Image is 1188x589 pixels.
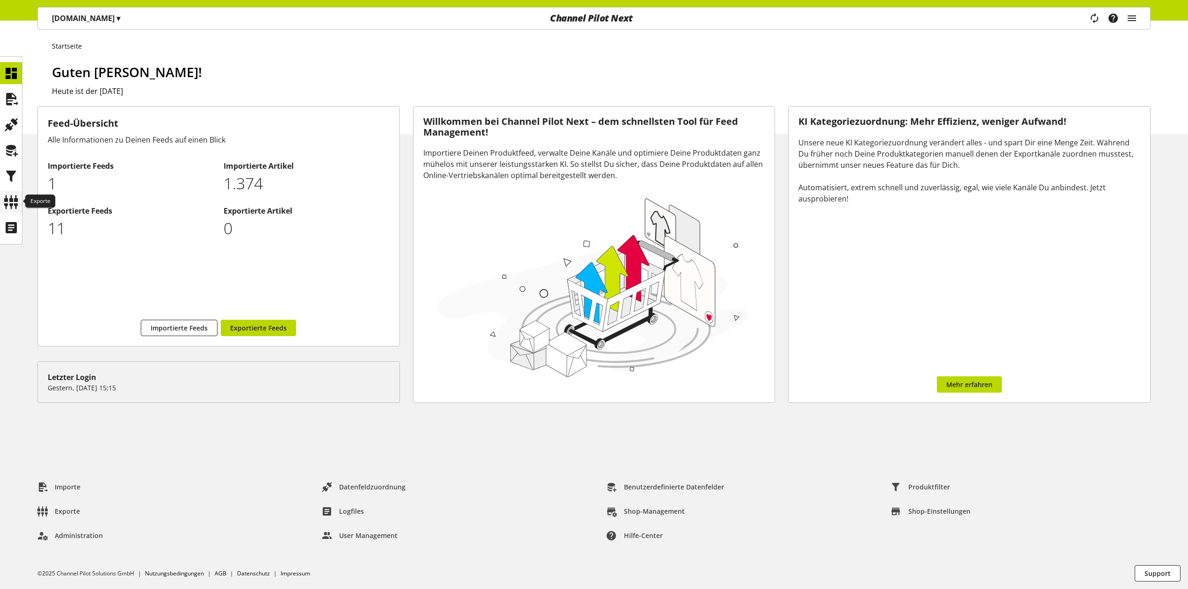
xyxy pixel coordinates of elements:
a: Exportierte Feeds [221,320,296,336]
div: Alle Informationen zu Deinen Feeds auf einen Blick [48,134,390,145]
span: Hilfe-Center [624,531,663,540]
li: ©2025 Channel Pilot Solutions GmbH [37,569,145,578]
button: Support [1135,565,1181,582]
span: User Management [339,531,398,540]
a: Administration [30,527,110,544]
p: 1374 [224,172,390,195]
span: Shop-Management [624,506,685,516]
a: Produktfilter [884,479,957,496]
a: Exporte [30,503,87,520]
h2: Importierte Artikel [224,160,390,172]
p: 11 [48,216,214,240]
span: Support [1145,568,1171,578]
a: Datenfeldzuordnung [314,479,413,496]
h3: Feed-Übersicht [48,116,390,130]
span: Produktfilter [908,482,950,492]
a: Nutzungsbedingungen [145,569,204,577]
span: Importe [55,482,80,492]
a: Importierte Feeds [141,320,217,336]
nav: main navigation [37,7,1151,29]
h2: Exportierte Artikel [224,205,390,216]
a: Shop-Management [599,503,692,520]
a: Importe [30,479,88,496]
p: 1 [48,172,214,195]
span: ▾ [116,13,120,23]
p: Gestern, [DATE] 15:15 [48,383,390,393]
span: Guten [PERSON_NAME]! [52,63,202,81]
span: Exportierte Feeds [230,323,287,333]
span: Datenfeldzuordnung [339,482,406,492]
a: Mehr erfahren [937,376,1002,393]
a: Hilfe-Center [599,527,670,544]
h2: Heute ist der [DATE] [52,86,1151,97]
a: Logfiles [314,503,371,520]
a: Shop-Einstellungen [884,503,978,520]
h2: Importierte Feeds [48,160,214,172]
a: Benutzerdefinierte Datenfelder [599,479,732,496]
div: Unsere neue KI Kategoriezuordnung verändert alles - und spart Dir eine Menge Zeit. Während Du frü... [798,137,1140,204]
div: Letzter Login [48,372,390,383]
span: Exporte [55,506,80,516]
p: [DOMAIN_NAME] [52,13,120,24]
span: Mehr erfahren [946,380,992,389]
a: User Management [314,527,405,544]
img: 78e1b9dcff1e8392d83655fcfc870417.svg [433,193,753,381]
span: Importierte Feeds [151,323,208,333]
a: Datenschutz [237,569,270,577]
h3: Willkommen bei Channel Pilot Next – dem schnellsten Tool für Feed Management! [423,116,765,137]
span: Shop-Einstellungen [908,506,971,516]
a: Impressum [281,569,310,577]
h2: Exportierte Feeds [48,205,214,216]
div: Exporte [25,194,55,208]
div: Importiere Deinen Produktfeed, verwalte Deine Kanäle und optimiere Deine Produktdaten ganz mühelo... [423,147,765,181]
span: Logfiles [339,506,364,516]
p: 0 [224,216,390,240]
span: Benutzerdefinierte Datenfelder [624,482,724,492]
h3: KI Kategoriezuordnung: Mehr Effizienz, weniger Aufwand! [798,116,1140,127]
a: AGB [215,569,226,577]
span: Administration [55,531,103,540]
